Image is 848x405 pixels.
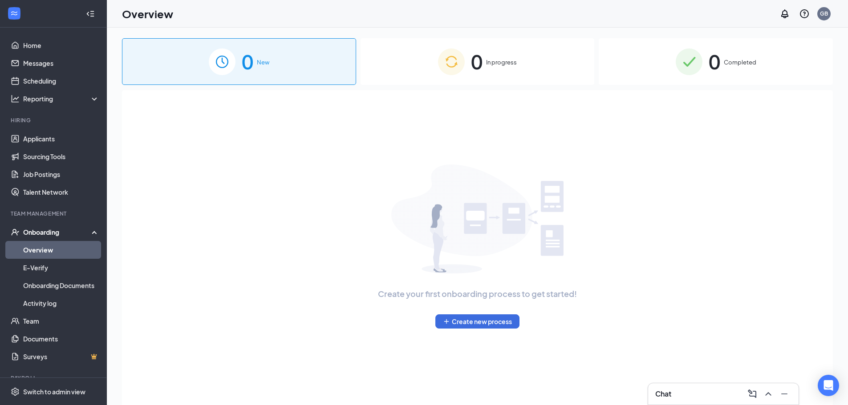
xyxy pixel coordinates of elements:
[799,8,810,19] svg: QuestionInfo
[820,10,828,17] div: GB
[486,58,517,67] span: In progress
[747,389,758,399] svg: ComposeMessage
[23,241,99,259] a: Overview
[11,210,97,217] div: Team Management
[23,148,99,165] a: Sourcing Tools
[242,46,253,77] span: 0
[655,389,671,399] h3: Chat
[23,294,99,312] a: Activity log
[443,318,450,325] svg: Plus
[745,387,759,401] button: ComposeMessage
[23,72,99,90] a: Scheduling
[10,9,19,18] svg: WorkstreamLogo
[23,387,85,396] div: Switch to admin view
[23,312,99,330] a: Team
[257,58,269,67] span: New
[23,348,99,365] a: SurveysCrown
[435,314,519,329] button: PlusCreate new process
[709,46,720,77] span: 0
[23,54,99,72] a: Messages
[23,183,99,201] a: Talent Network
[818,375,839,396] div: Open Intercom Messenger
[86,9,95,18] svg: Collapse
[23,277,99,294] a: Onboarding Documents
[23,130,99,148] a: Applicants
[23,228,92,237] div: Onboarding
[779,8,790,19] svg: Notifications
[724,58,756,67] span: Completed
[23,330,99,348] a: Documents
[471,46,483,77] span: 0
[23,94,100,103] div: Reporting
[122,6,173,21] h1: Overview
[23,259,99,277] a: E-Verify
[763,389,774,399] svg: ChevronUp
[23,36,99,54] a: Home
[761,387,775,401] button: ChevronUp
[779,389,790,399] svg: Minimize
[11,116,97,124] div: Hiring
[11,387,20,396] svg: Settings
[23,165,99,183] a: Job Postings
[11,374,97,382] div: Payroll
[777,387,791,401] button: Minimize
[11,94,20,103] svg: Analysis
[11,228,20,237] svg: UserCheck
[378,288,577,300] span: Create your first onboarding process to get started!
